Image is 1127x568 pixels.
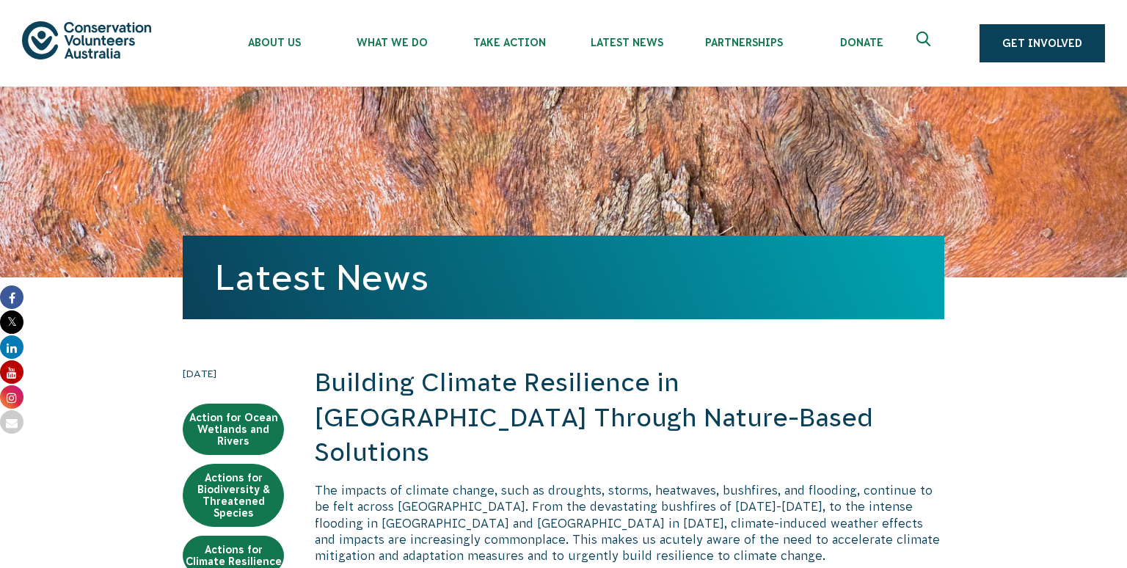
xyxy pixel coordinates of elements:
[803,37,920,48] span: Donate
[22,21,151,59] img: logo.svg
[216,37,333,48] span: About Us
[183,464,284,527] a: Actions for Biodiversity & Threatened Species
[315,365,944,470] h2: Building Climate Resilience in [GEOGRAPHIC_DATA] Through Nature-Based Solutions
[333,37,451,48] span: What We Do
[568,37,685,48] span: Latest News
[685,37,803,48] span: Partnerships
[451,37,568,48] span: Take Action
[916,32,935,55] span: Expand search box
[315,482,944,564] p: The impacts of climate change, such as droughts, storms, heatwaves, bushfires, and flooding, cont...
[980,24,1105,62] a: Get Involved
[183,404,284,455] a: Action for Ocean Wetlands and Rivers
[215,258,428,297] a: Latest News
[908,26,943,61] button: Expand search box Close search box
[183,365,284,382] time: [DATE]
